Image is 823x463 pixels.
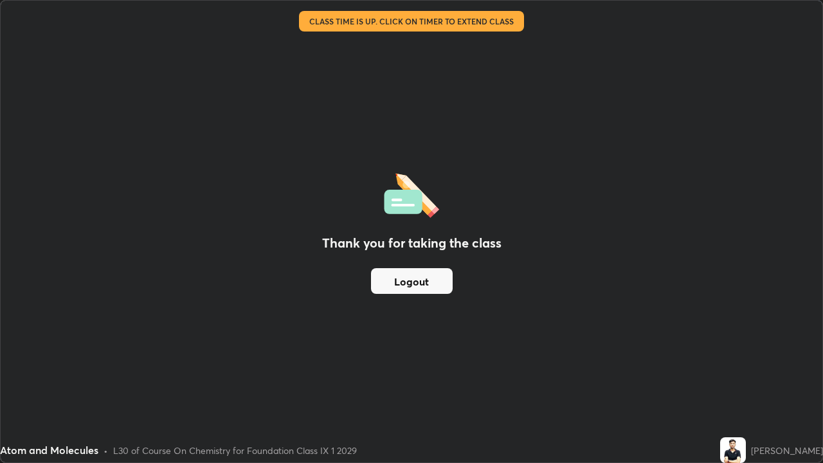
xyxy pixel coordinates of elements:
div: [PERSON_NAME] [751,444,823,457]
div: L30 of Course On Chemistry for Foundation Class IX 1 2029 [113,444,357,457]
img: 9b75b615fa134b8192f11aff96f13d3b.jpg [720,437,746,463]
img: offlineFeedback.1438e8b3.svg [384,169,439,218]
button: Logout [371,268,453,294]
h2: Thank you for taking the class [322,233,502,253]
div: • [104,444,108,457]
